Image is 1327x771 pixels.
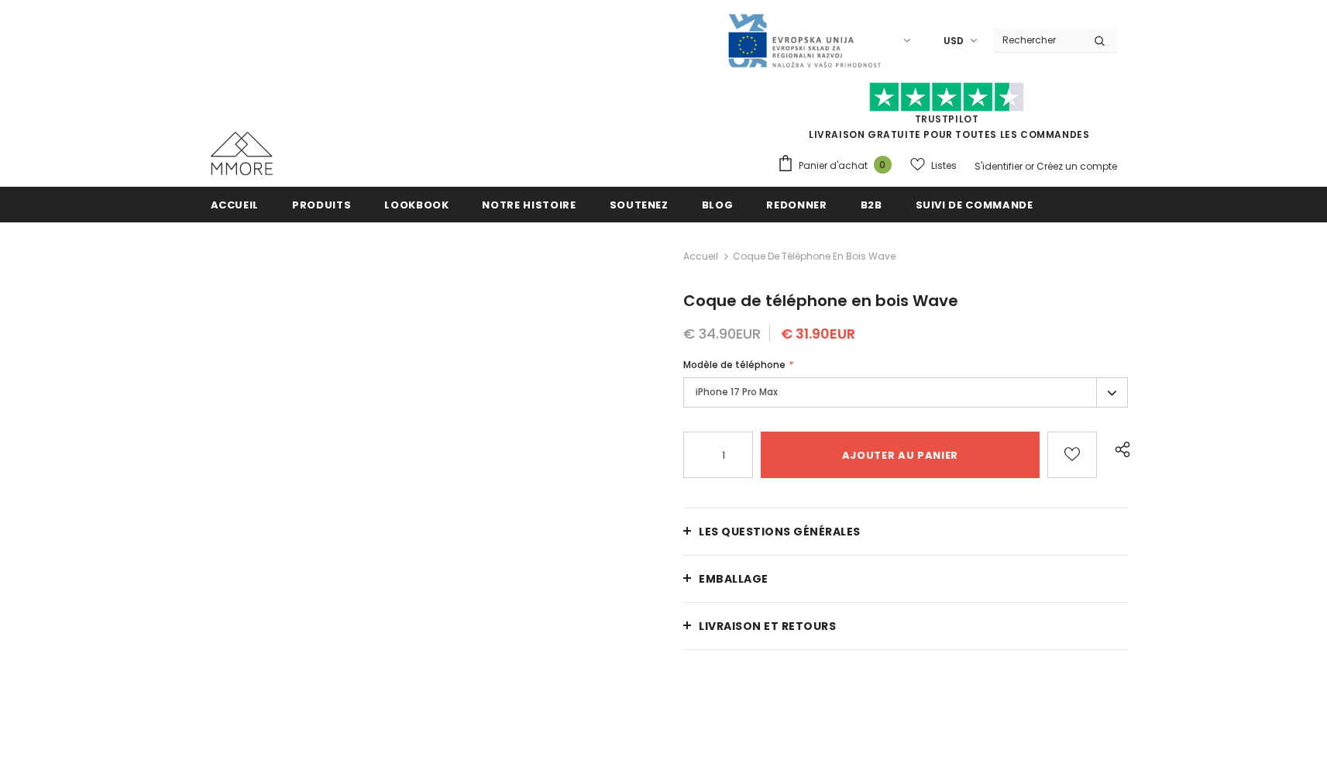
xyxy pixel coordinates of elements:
span: LIVRAISON GRATUITE POUR TOUTES LES COMMANDES [777,89,1117,141]
a: Blog [702,187,734,222]
span: Coque de téléphone en bois Wave [683,290,958,311]
a: B2B [861,187,882,222]
span: Redonner [766,198,827,212]
span: EMBALLAGE [699,571,768,587]
span: or [1025,160,1034,173]
span: Notre histoire [482,198,576,212]
span: Blog [702,198,734,212]
input: Search Site [993,29,1082,51]
a: Javni Razpis [727,33,882,46]
a: TrustPilot [915,112,979,126]
img: Cas MMORE [211,132,273,175]
a: Suivi de commande [916,187,1033,222]
img: Javni Razpis [727,12,882,69]
a: S'identifier [975,160,1023,173]
span: Panier d'achat [799,158,868,174]
a: Créez un compte [1037,160,1117,173]
input: Ajouter au panier [761,432,1039,478]
a: Lookbook [384,187,449,222]
span: 0 [874,156,892,174]
a: EMBALLAGE [683,556,1128,602]
a: Accueil [683,247,718,266]
span: B2B [861,198,882,212]
a: Listes [910,152,957,179]
img: Faites confiance aux étoiles pilotes [869,82,1024,112]
a: Accueil [211,187,260,222]
span: € 34.90EUR [683,324,761,343]
span: € 31.90EUR [781,324,855,343]
span: Suivi de commande [916,198,1033,212]
span: Lookbook [384,198,449,212]
a: Produits [292,187,351,222]
span: Accueil [211,198,260,212]
a: soutenez [610,187,669,222]
span: Livraison et retours [699,618,836,634]
span: Listes [931,158,957,174]
a: Notre histoire [482,187,576,222]
span: Les questions générales [699,524,861,539]
span: USD [944,33,964,49]
span: Coque de téléphone en bois Wave [733,247,896,266]
span: Produits [292,198,351,212]
span: Modèle de téléphone [683,358,786,371]
span: soutenez [610,198,669,212]
a: Livraison et retours [683,603,1128,649]
a: Panier d'achat 0 [777,154,899,177]
a: Les questions générales [683,508,1128,555]
a: Redonner [766,187,827,222]
label: iPhone 17 Pro Max [683,377,1128,408]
